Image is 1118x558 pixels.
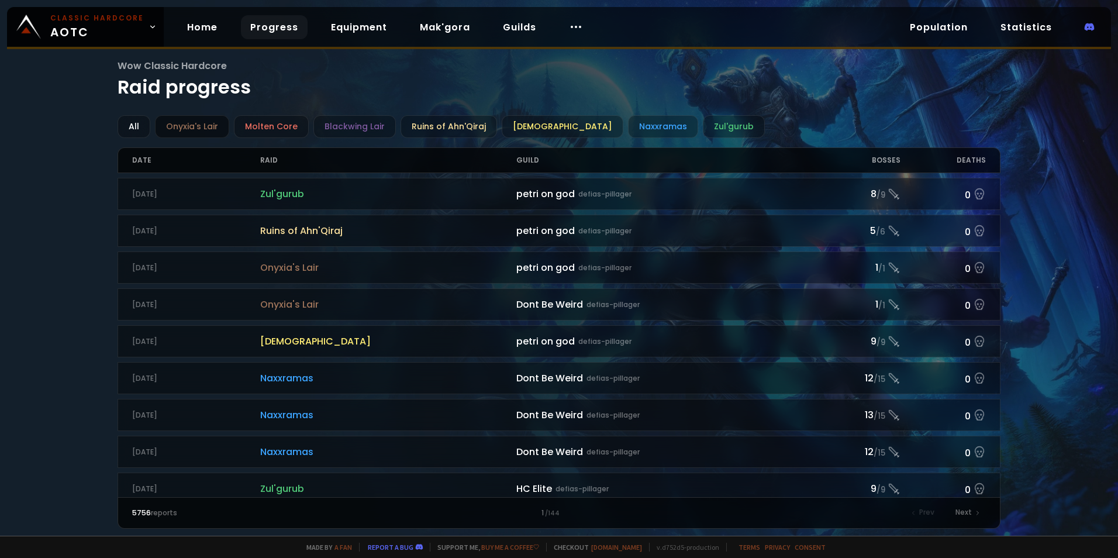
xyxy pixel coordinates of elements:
span: Checkout [546,543,642,552]
div: Molten Core [234,115,309,138]
small: defias-pillager [586,373,640,384]
div: 1 [815,260,900,275]
div: reports [132,508,346,518]
span: Naxxramas [260,408,516,422]
small: / 15 [874,374,885,385]
small: / 9 [877,484,885,496]
div: 8 [815,187,900,201]
div: [DATE] [132,189,260,199]
a: Consent [795,543,826,552]
div: 9 [815,334,900,349]
div: [DATE] [132,299,260,310]
small: / 9 [877,337,885,349]
span: AOTC [50,13,144,41]
div: 12 [815,371,900,385]
div: 0 [900,443,986,460]
div: [DATE] [132,373,260,384]
small: defias-pillager [578,263,632,273]
a: Classic HardcoreAOTC [7,7,164,47]
a: [DATE]Onyxia's Lairpetri on goddefias-pillager1/10 [118,252,1000,284]
a: Population [900,15,977,39]
a: [DATE]Onyxia's LairDont Be Weirddefias-pillager1/10 [118,288,1000,321]
div: Dont Be Weird [516,371,815,385]
div: 0 [900,222,986,239]
div: Deaths [900,148,986,173]
a: Guilds [494,15,546,39]
a: a fan [334,543,352,552]
div: 12 [815,445,900,459]
div: 0 [900,259,986,276]
a: Buy me a coffee [481,543,539,552]
a: [DATE]NaxxramasDont Be Weirddefias-pillager12/150 [118,436,1000,468]
div: Zul'gurub [703,115,765,138]
div: Raid [260,148,516,173]
div: petri on god [516,223,815,238]
div: [DATE] [132,484,260,494]
span: Made by [299,543,352,552]
small: defias-pillager [586,447,640,457]
a: Statistics [991,15,1061,39]
span: Support me, [430,543,539,552]
span: Naxxramas [260,445,516,459]
a: Home [178,15,227,39]
small: / 6 [876,226,885,238]
div: 1 [815,297,900,312]
small: defias-pillager [578,189,632,199]
div: 0 [900,296,986,313]
div: Dont Be Weird [516,297,815,312]
a: Progress [241,15,308,39]
div: Blackwing Lair [313,115,396,138]
a: Terms [739,543,760,552]
small: defias-pillager [586,410,640,421]
h1: Raid progress [118,58,1000,101]
div: 13 [815,408,900,422]
small: defias-pillager [578,226,632,236]
a: [DOMAIN_NAME] [591,543,642,552]
div: 1 [346,508,772,518]
span: Wow Classic Hardcore [118,58,1000,73]
a: [DATE][DEMOGRAPHIC_DATA]petri on goddefias-pillager9/90 [118,325,1000,357]
a: Equipment [322,15,396,39]
span: Naxxramas [260,371,516,385]
small: / 144 [545,509,560,518]
div: Bosses [815,148,900,173]
a: [DATE]NaxxramasDont Be Weirddefias-pillager13/150 [118,399,1000,431]
div: Next [948,505,986,521]
small: / 1 [878,300,885,312]
small: Classic Hardcore [50,13,144,23]
small: / 15 [874,447,885,459]
a: Privacy [765,543,790,552]
a: [DATE]Zul'gurubpetri on goddefias-pillager8/90 [118,178,1000,210]
div: 0 [900,185,986,202]
div: Dont Be Weird [516,445,815,459]
span: Onyxia's Lair [260,260,516,275]
a: Mak'gora [410,15,479,39]
a: [DATE]Zul'gurubHC Elitedefias-pillager9/90 [118,473,1000,505]
div: [DATE] [132,336,260,347]
div: 0 [900,370,986,387]
div: [DATE] [132,447,260,457]
div: 0 [900,333,986,350]
a: [DATE]NaxxramasDont Be Weirddefias-pillager12/150 [118,362,1000,394]
small: / 1 [878,263,885,275]
small: / 15 [874,411,885,422]
div: Naxxramas [628,115,698,138]
div: 9 [815,481,900,496]
div: 0 [900,480,986,497]
div: 0 [900,407,986,423]
small: defias-pillager [555,484,609,494]
a: Report a bug [368,543,413,552]
div: [DATE] [132,410,260,421]
div: Prev [905,505,941,521]
div: [DATE] [132,226,260,236]
div: Onyxia's Lair [155,115,229,138]
a: [DATE]Ruins of Ahn'Qirajpetri on goddefias-pillager5/60 [118,215,1000,247]
div: Dont Be Weird [516,408,815,422]
span: v. d752d5 - production [649,543,719,552]
small: defias-pillager [586,299,640,310]
div: [DEMOGRAPHIC_DATA] [502,115,623,138]
span: [DEMOGRAPHIC_DATA] [260,334,516,349]
span: Onyxia's Lair [260,297,516,312]
span: Zul'gurub [260,481,516,496]
div: petri on god [516,260,815,275]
